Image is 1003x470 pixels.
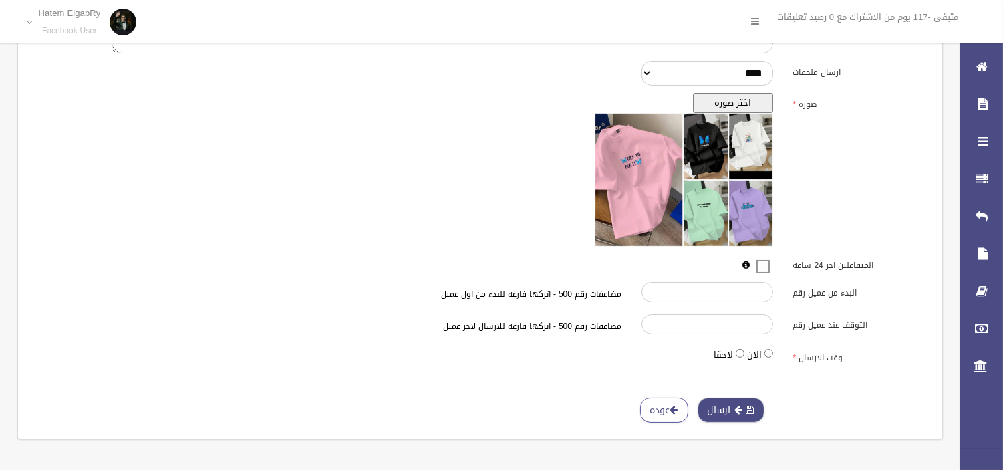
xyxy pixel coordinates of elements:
[783,254,935,273] label: المتفاعلين اخر 24 ساعه
[263,322,621,331] h6: مضاعفات رقم 500 - اتركها فارغه للارسال لاخر عميل
[698,398,764,423] button: ارسال
[39,8,101,18] p: Hatem ElgabRy
[783,346,935,365] label: وقت الارسال
[263,290,621,299] h6: مضاعفات رقم 500 - اتركها فارغه للبدء من اول عميل
[783,282,935,301] label: البدء من عميل رقم
[640,398,688,423] a: عوده
[783,314,935,333] label: التوقف عند عميل رقم
[747,347,762,363] label: الان
[783,93,935,112] label: صوره
[595,113,773,247] img: معاينه الصوره
[714,347,733,363] label: لاحقا
[783,61,935,80] label: ارسال ملحقات
[693,93,773,113] button: اختر صوره
[39,26,101,36] small: Facebook User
